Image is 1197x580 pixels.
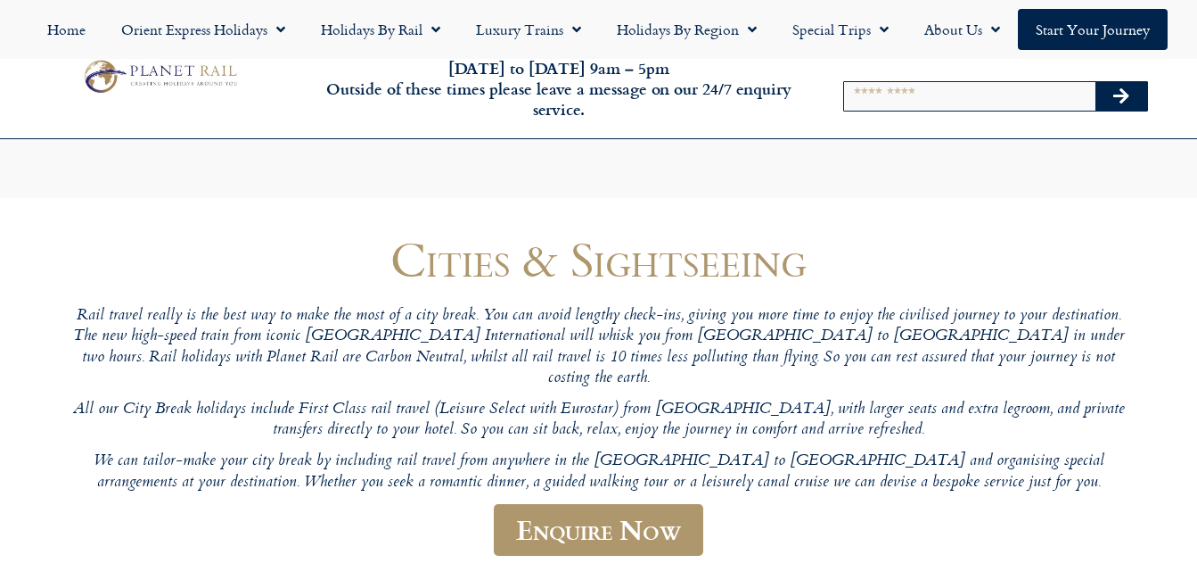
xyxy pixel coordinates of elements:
p: We can tailor-make your city break by including rail travel from anywhere in the [GEOGRAPHIC_DATA... [64,452,1134,493]
p: Rail travel really is the best way to make the most of a city break. You can avoid lengthy check-... [64,306,1134,389]
a: Holidays by Rail [303,9,458,50]
a: Special Trips [775,9,906,50]
button: Search [1095,82,1147,111]
img: Planet Rail Train Holidays Logo [78,56,241,96]
h6: [DATE] to [DATE] 9am – 5pm Outside of these times please leave a message on our 24/7 enquiry serv... [324,58,793,120]
a: About Us [906,9,1018,50]
a: Enquire Now [494,504,703,557]
nav: Menu [9,9,1188,50]
h1: Cities & Sightseeing [64,233,1134,286]
p: All our City Break holidays include First Class rail travel (Leisure Select with Eurostar) from [... [64,400,1134,442]
a: Luxury Trains [458,9,599,50]
a: Start your Journey [1018,9,1168,50]
a: Orient Express Holidays [103,9,303,50]
a: Holidays by Region [599,9,775,50]
a: Home [29,9,103,50]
